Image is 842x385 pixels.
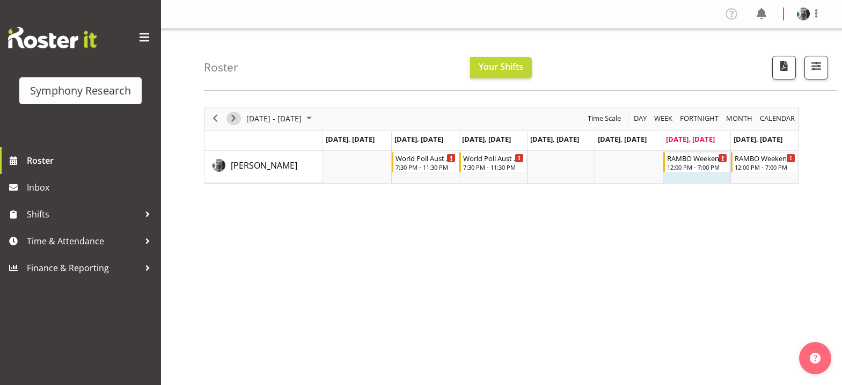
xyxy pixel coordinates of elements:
[587,112,622,125] span: Time Scale
[530,134,579,144] span: [DATE], [DATE]
[245,112,317,125] button: October 2025
[667,163,728,171] div: 12:00 PM - 7:00 PM
[598,134,647,144] span: [DATE], [DATE]
[653,112,675,125] button: Timeline Week
[759,112,796,125] span: calendar
[679,112,720,125] span: Fortnight
[27,260,140,276] span: Finance & Reporting
[459,152,526,172] div: Karen Rimmer"s event - World Poll Aust W2 7:30pm~11:30pm Begin From Wednesday, October 1, 2025 at...
[231,159,297,172] a: [PERSON_NAME]
[633,112,648,125] span: Day
[394,134,443,144] span: [DATE], [DATE]
[772,56,796,79] button: Download a PDF of the roster according to the set date range.
[8,27,97,48] img: Rosterit website logo
[632,112,649,125] button: Timeline Day
[479,61,523,72] span: Your Shifts
[735,163,795,171] div: 12:00 PM - 7:00 PM
[463,163,524,171] div: 7:30 PM - 11:30 PM
[810,353,821,364] img: help-xxl-2.png
[734,134,782,144] span: [DATE], [DATE]
[231,159,297,171] span: [PERSON_NAME]
[663,152,730,172] div: Karen Rimmer"s event - RAMBO Weekend Begin From Saturday, October 4, 2025 at 12:00:00 PM GMT+13:0...
[226,112,241,125] button: Next
[724,112,755,125] button: Timeline Month
[243,107,318,130] div: Sep 29 - Oct 05, 2025
[245,112,303,125] span: [DATE] - [DATE]
[678,112,721,125] button: Fortnight
[797,8,810,20] img: karen-rimmer509cc44dc399f68592e3a0628bc04820.png
[204,151,323,183] td: Karen Rimmer resource
[758,112,797,125] button: Month
[462,134,511,144] span: [DATE], [DATE]
[667,152,728,163] div: RAMBO Weekend
[30,83,131,99] div: Symphony Research
[396,152,456,163] div: World Poll Aust W2 7:30pm~11:30pm
[27,152,156,169] span: Roster
[470,57,532,78] button: Your Shifts
[204,107,799,184] div: Timeline Week of October 4, 2025
[396,163,456,171] div: 7:30 PM - 11:30 PM
[323,151,799,183] table: Timeline Week of October 4, 2025
[804,56,828,79] button: Filter Shifts
[735,152,795,163] div: RAMBO Weekend
[586,112,623,125] button: Time Scale
[653,112,673,125] span: Week
[204,61,238,74] h4: Roster
[27,206,140,222] span: Shifts
[224,107,243,130] div: next period
[666,134,715,144] span: [DATE], [DATE]
[731,152,798,172] div: Karen Rimmer"s event - RAMBO Weekend Begin From Sunday, October 5, 2025 at 12:00:00 PM GMT+13:00 ...
[27,233,140,249] span: Time & Attendance
[27,179,156,195] span: Inbox
[725,112,753,125] span: Month
[463,152,524,163] div: World Poll Aust W2 7:30pm~11:30pm
[206,107,224,130] div: previous period
[326,134,375,144] span: [DATE], [DATE]
[208,112,223,125] button: Previous
[392,152,459,172] div: Karen Rimmer"s event - World Poll Aust W2 7:30pm~11:30pm Begin From Tuesday, September 30, 2025 a...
